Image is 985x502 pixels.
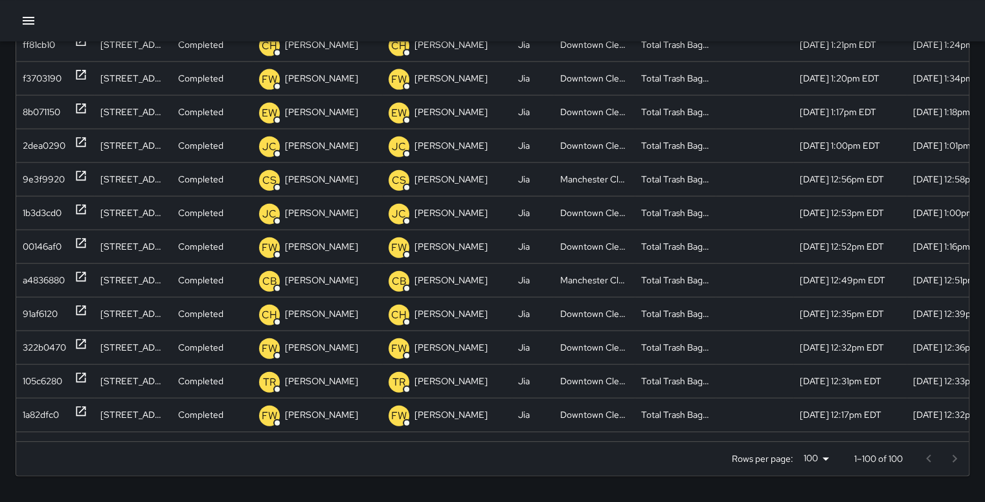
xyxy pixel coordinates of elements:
div: Jia [512,331,554,364]
p: Completed [178,129,223,162]
p: CH [262,307,277,323]
div: Downtown Cleaning [554,95,635,129]
p: FW [391,72,407,87]
p: Completed [178,96,223,129]
p: CH [262,38,277,54]
div: Total Trash Bag Drop [635,364,716,398]
p: [PERSON_NAME] [414,163,488,196]
div: Jia [512,28,554,61]
p: [PERSON_NAME] [414,398,488,431]
div: 515 North 5th Street [94,28,172,61]
div: Downtown Cleaning [554,331,635,364]
div: Downtown Cleaning [554,129,635,162]
div: Jia [512,61,554,95]
p: Completed [178,62,223,95]
div: Jia [512,129,554,162]
div: 501 North 7th Street [94,398,172,431]
div: 10/13/2025, 12:53pm EDT [793,196,907,230]
div: 10/13/2025, 12:52pm EDT [793,230,907,263]
p: [PERSON_NAME] [414,197,488,230]
p: TR [392,375,405,390]
div: 10/13/2025, 12:31pm EDT [793,364,907,398]
p: TR [263,375,276,390]
div: 10/13/2025, 12:49pm EDT [793,263,907,297]
div: Total Trash Bag Drop [635,297,716,331]
div: 322b0470 [23,331,66,364]
p: [PERSON_NAME] [414,129,488,162]
p: Completed [178,197,223,230]
p: [PERSON_NAME] [414,96,488,129]
div: ff81cb10 [23,28,55,61]
p: Completed [178,298,223,331]
div: Total Trash Bag Drop [635,331,716,364]
div: Total Trash Bag Drop [635,162,716,196]
p: [PERSON_NAME] [285,365,358,398]
div: 10/13/2025, 1:20pm EDT [793,61,907,95]
div: Jia [512,162,554,196]
p: FW [391,240,407,256]
p: JC [262,206,277,222]
div: 2dea0290 [23,129,65,162]
div: Downtown Cleaning [554,230,635,263]
div: Jia [512,263,554,297]
p: EW [391,105,407,121]
div: 501 North 9th Street [94,230,172,263]
div: 316 East 9th Street [94,263,172,297]
p: Completed [178,331,223,364]
p: [PERSON_NAME] [285,298,358,331]
div: Jia [512,297,554,331]
div: 10/13/2025, 1:21pm EDT [793,28,907,61]
p: Completed [178,230,223,263]
div: f3703190 [23,62,62,95]
p: FW [262,240,277,256]
p: Rows per page: [732,452,793,465]
p: [PERSON_NAME] [414,28,488,61]
div: 10/13/2025, 1:00pm EDT [793,129,907,162]
div: Total Trash Bag Drop [635,263,716,297]
div: Jia [512,398,554,431]
div: Manchester Cleaning [554,162,635,196]
div: 8 South 4th Street [94,364,172,398]
p: [PERSON_NAME] [285,163,358,196]
div: Downtown Cleaning [554,364,635,398]
p: [PERSON_NAME] [285,96,358,129]
div: 10/13/2025, 1:17pm EDT [793,95,907,129]
p: [PERSON_NAME] [414,230,488,263]
p: [PERSON_NAME] [285,129,358,162]
p: [PERSON_NAME] [285,398,358,431]
p: 1–100 of 100 [854,452,903,465]
p: CS [262,173,277,188]
p: Completed [178,28,223,61]
p: [PERSON_NAME] [414,62,488,95]
div: Total Trash Bag Drop [635,196,716,230]
div: Total Trash Bag Drop [635,230,716,263]
div: 8b071150 [23,96,60,129]
div: 1a82dfc0 [23,398,59,431]
div: Total Trash Bag Drop [635,28,716,61]
div: 9e3f9920 [23,163,65,196]
p: CS [392,173,406,188]
div: Downtown Cleaning [554,28,635,61]
div: 501 North 9th Street [94,297,172,331]
p: [PERSON_NAME] [285,197,358,230]
p: FW [391,341,407,356]
div: Jia [512,95,554,129]
div: Downtown Cleaning [554,61,635,95]
p: FW [262,408,277,424]
div: 223 East Grace Street [94,95,172,129]
div: 105c6280 [23,365,62,398]
p: Completed [178,163,223,196]
p: [PERSON_NAME] [414,264,488,297]
p: JC [392,206,406,222]
div: 00146af0 [23,230,62,263]
p: JC [392,139,406,155]
p: [PERSON_NAME] [285,230,358,263]
p: JC [262,139,277,155]
p: [PERSON_NAME] [285,62,358,95]
p: CB [262,274,277,289]
div: Total Trash Bag Drop [635,61,716,95]
p: Completed [178,398,223,431]
div: 1b3d3cd0 [23,197,62,230]
div: 500 West Franklin Street [94,196,172,230]
div: Manchester Cleaning [554,263,635,297]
